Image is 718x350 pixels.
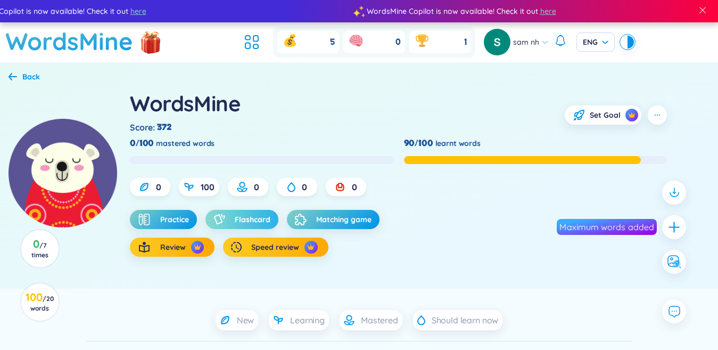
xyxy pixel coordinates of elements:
span: 372 [157,121,171,133]
button: Speed reviewcrown icon [223,238,328,257]
span: Learning [290,314,325,326]
span: Set Goal [590,110,621,120]
span: 0 [254,181,259,193]
span: Review [160,242,186,253]
span: learnt words [435,137,481,149]
span: Speed review [251,242,299,253]
span: / 7 times [31,241,48,259]
span: 100 [201,181,214,193]
button: Flashcard [205,210,278,229]
a: avatar [484,29,513,55]
button: Matching game [287,210,379,229]
span: Practice [160,214,189,225]
span: Should learn now [432,314,498,326]
span: 0 [302,181,307,193]
a: Back [9,73,40,83]
span: 0 [156,181,161,193]
button: Reviewcrown icon [130,238,214,257]
img: avatar [484,29,510,55]
div: 0/100 [130,137,154,149]
a: WordsMine [5,22,133,60]
span: New [237,314,254,326]
div: Score : [130,121,174,133]
span: 0 [395,36,401,48]
span: Matching game [316,214,372,225]
span: 0 [352,181,357,193]
span: here [533,5,549,17]
h3: 100 [26,293,54,312]
img: flashSalesIcon.a7f4f837.png [140,27,161,59]
span: sam nh [513,36,539,48]
div: WordsMine [130,89,241,118]
span: here [123,5,139,17]
img: crown icon [628,111,636,119]
span: ENG [583,37,608,47]
span: Flashcard [235,214,270,225]
span: 1 [464,36,467,48]
div: 90/100 [404,137,433,149]
h3: 0 [28,240,52,259]
button: Practice [130,210,197,229]
img: crown icon [307,243,315,251]
img: crown icon [194,243,201,251]
span: mastered words [156,137,214,149]
div: Back [22,71,40,83]
span: plus [667,221,681,234]
span: Mastered [361,314,398,326]
button: Set Goalcrown icon [565,105,641,125]
span: 5 [330,36,335,48]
